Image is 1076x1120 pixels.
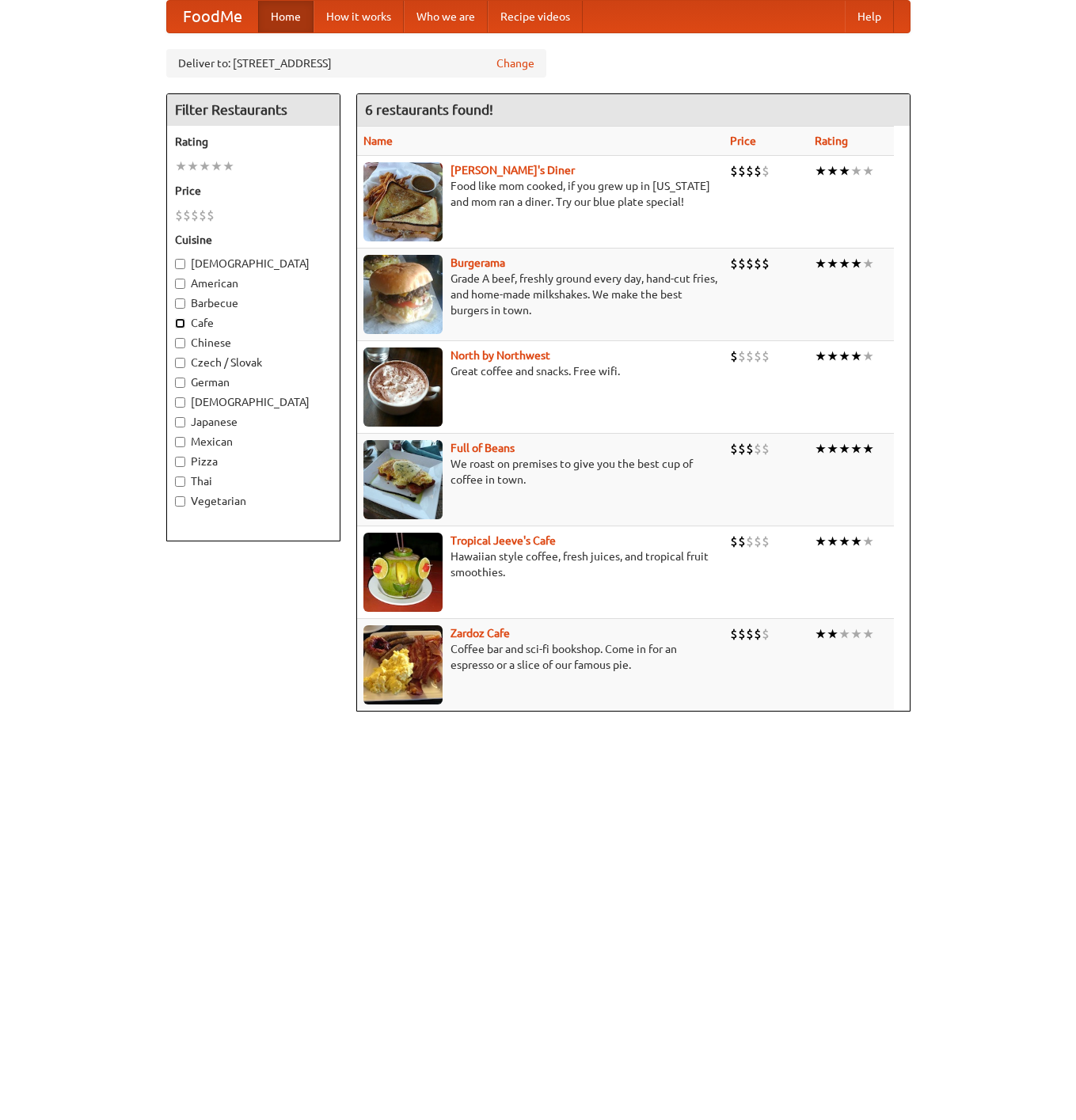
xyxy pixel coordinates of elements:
[762,440,770,457] li: $
[838,533,850,550] li: ★
[199,158,211,175] li: ★
[730,625,738,643] li: $
[488,1,583,32] a: Recipe videos
[363,363,717,379] p: Great coffee and snacks. Free wifi.
[207,207,215,224] li: $
[850,440,862,457] li: ★
[363,625,443,704] img: zardoz.jpg
[363,440,443,519] img: beans.jpg
[827,440,838,457] li: ★
[827,162,838,180] li: ★
[451,164,575,177] a: [PERSON_NAME]'s Diner
[363,549,717,580] p: Hawaiian style coffee, fresh juices, and tropical fruit smoothies.
[754,533,762,550] li: $
[404,1,488,32] a: Who we are
[838,162,850,180] li: ★
[738,162,746,180] li: $
[815,135,848,147] a: Rating
[862,347,874,365] li: ★
[815,625,827,643] li: ★
[363,135,393,147] a: Name
[175,335,332,351] label: Chinese
[838,255,850,272] li: ★
[762,533,770,550] li: $
[754,347,762,365] li: $
[730,347,738,365] li: $
[211,158,222,175] li: ★
[199,207,207,224] li: $
[175,496,185,507] input: Vegetarian
[175,378,185,388] input: German
[754,255,762,272] li: $
[363,533,443,612] img: jeeves.jpg
[175,207,183,224] li: $
[175,295,332,311] label: Barbecue
[451,349,550,362] a: North by Northwest
[738,625,746,643] li: $
[827,625,838,643] li: ★
[183,207,191,224] li: $
[191,207,199,224] li: $
[827,533,838,550] li: ★
[175,457,185,467] input: Pizza
[222,158,234,175] li: ★
[746,347,754,365] li: $
[815,255,827,272] li: ★
[314,1,404,32] a: How it works
[175,397,185,408] input: [DEMOGRAPHIC_DATA]
[175,318,185,328] input: Cafe
[175,298,185,309] input: Barbecue
[175,134,332,150] h5: Rating
[363,178,717,210] p: Food like mom cooked, if you grew up in [US_STATE] and mom ran a diner. Try our blue plate special!
[175,414,332,430] label: Japanese
[363,347,443,427] img: north.jpg
[451,627,510,640] a: Zardoz Cafe
[815,162,827,180] li: ★
[838,347,850,365] li: ★
[746,255,754,272] li: $
[167,1,258,32] a: FoodMe
[166,49,546,78] div: Deliver to: [STREET_ADDRESS]
[363,456,717,488] p: We roast on premises to give you the best cup of coffee in town.
[258,1,314,32] a: Home
[827,347,838,365] li: ★
[167,94,340,126] h4: Filter Restaurants
[862,440,874,457] li: ★
[746,162,754,180] li: $
[762,625,770,643] li: $
[451,256,505,269] a: Burgerama
[363,271,717,318] p: Grade A beef, freshly ground every day, hand-cut fries, and home-made milkshakes. We make the bes...
[175,434,332,450] label: Mexican
[175,374,332,390] label: German
[175,279,185,289] input: American
[754,440,762,457] li: $
[451,534,556,547] a: Tropical Jeeve's Cafe
[175,476,185,487] input: Thai
[175,394,332,410] label: [DEMOGRAPHIC_DATA]
[746,440,754,457] li: $
[175,454,332,469] label: Pizza
[730,255,738,272] li: $
[762,162,770,180] li: $
[175,158,187,175] li: ★
[862,625,874,643] li: ★
[738,255,746,272] li: $
[746,533,754,550] li: $
[175,355,332,370] label: Czech / Slovak
[850,625,862,643] li: ★
[746,625,754,643] li: $
[175,417,185,427] input: Japanese
[175,259,185,269] input: [DEMOGRAPHIC_DATA]
[451,442,515,454] a: Full of Beans
[187,158,199,175] li: ★
[730,162,738,180] li: $
[175,493,332,509] label: Vegetarian
[827,255,838,272] li: ★
[762,255,770,272] li: $
[730,135,756,147] a: Price
[496,55,534,71] a: Change
[175,232,332,248] h5: Cuisine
